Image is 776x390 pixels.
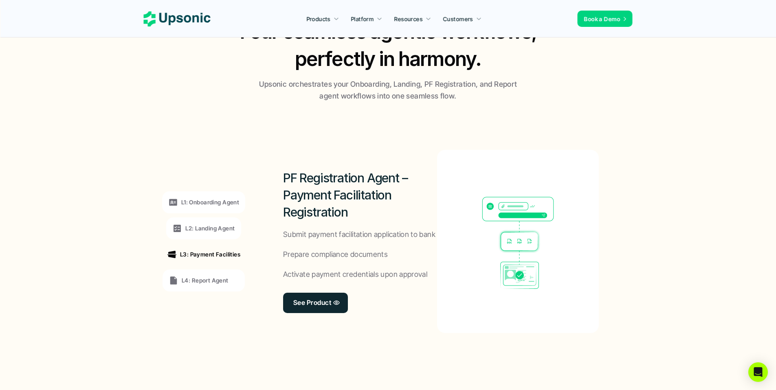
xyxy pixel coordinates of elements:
[180,250,240,259] p: L3: Payment Facilities
[301,11,344,26] a: Products
[283,169,437,221] h2: PF Registration Agent – Payment Facilitation Registration
[283,269,427,280] p: Activate payment credentials upon approval
[394,15,423,23] p: Resources
[185,224,235,232] p: L2: Landing Agent
[232,18,545,72] h2: Four seamless agentic workflows, perfectly in harmony.
[584,15,620,22] span: Book a Demo
[283,249,388,261] p: Prepare compliance documents
[283,293,348,313] a: See Product
[181,198,239,206] p: L1: Onboarding Agent
[182,276,229,285] p: L4: Report Agent
[283,229,435,241] p: Submit payment facilitation application to bank
[351,15,374,23] p: Platform
[748,362,768,382] div: Open Intercom Messenger
[293,297,331,309] p: See Product
[306,15,330,23] p: Products
[578,11,633,27] a: Book a Demo
[443,15,473,23] p: Customers
[256,79,521,102] p: Upsonic orchestrates your Onboarding, Landing, PF Registration, and Report agent workflows into o...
